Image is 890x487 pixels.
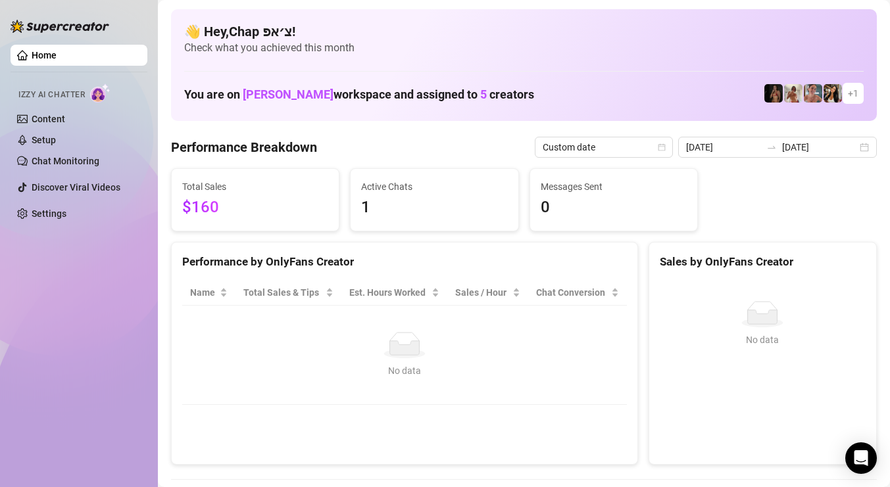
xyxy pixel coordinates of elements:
[32,50,57,60] a: Home
[845,442,877,474] div: Open Intercom Messenger
[32,208,66,219] a: Settings
[782,140,857,154] input: End date
[190,285,217,300] span: Name
[361,195,507,220] span: 1
[90,83,111,103] img: AI Chatter
[243,285,323,300] span: Total Sales & Tips
[686,140,761,154] input: Start date
[184,41,864,55] span: Check what you achieved this month
[243,87,334,101] span: [PERSON_NAME]
[766,142,777,152] span: swap-right
[32,114,65,124] a: Content
[184,22,864,41] h4: 👋 Hey, Chap צ׳אפ !
[848,86,858,101] span: + 1
[182,195,328,220] span: $160
[658,143,666,151] span: calendar
[541,179,687,194] span: Messages Sent
[541,195,687,220] span: 0
[764,84,783,103] img: the_bohema
[182,179,328,194] span: Total Sales
[543,137,665,157] span: Custom date
[182,253,627,271] div: Performance by OnlyFans Creator
[528,280,627,306] th: Chat Conversion
[536,285,608,300] span: Chat Conversion
[361,179,507,194] span: Active Chats
[824,84,842,103] img: AdelDahan
[195,363,614,378] div: No data
[18,89,85,101] span: Izzy AI Chatter
[182,280,235,306] th: Name
[32,156,99,166] a: Chat Monitoring
[32,182,120,193] a: Discover Viral Videos
[235,280,341,306] th: Total Sales & Tips
[665,333,860,347] div: No data
[171,138,317,156] h4: Performance Breakdown
[32,135,56,145] a: Setup
[11,20,109,33] img: logo-BBDzfeDw.svg
[184,87,534,102] h1: You are on workspace and assigned to creators
[455,285,509,300] span: Sales / Hour
[447,280,528,306] th: Sales / Hour
[660,253,866,271] div: Sales by OnlyFans Creator
[804,84,822,103] img: Yarden
[766,142,777,152] span: to
[480,87,487,101] span: 5
[784,84,803,103] img: Green
[349,285,430,300] div: Est. Hours Worked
